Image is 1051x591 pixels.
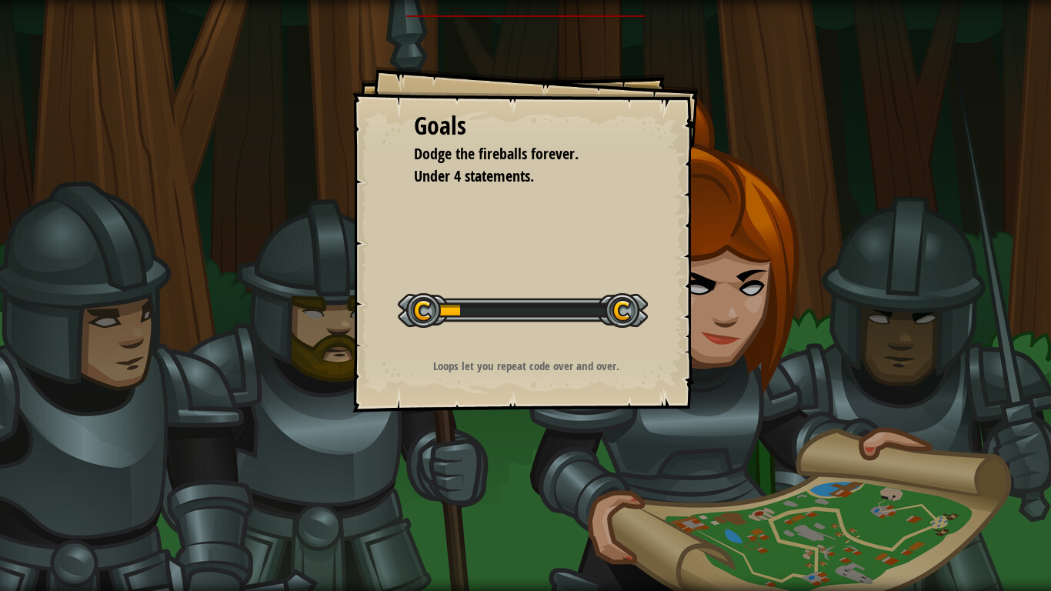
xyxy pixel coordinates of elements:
span: Dodge the fireballs forever. [414,143,579,164]
span: Under 4 statements. [414,165,534,186]
p: Loops let you repeat code over and over. [372,358,680,374]
li: Under 4 statements. [395,165,633,188]
li: Dodge the fireballs forever. [395,143,633,165]
div: Goals [414,109,637,144]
